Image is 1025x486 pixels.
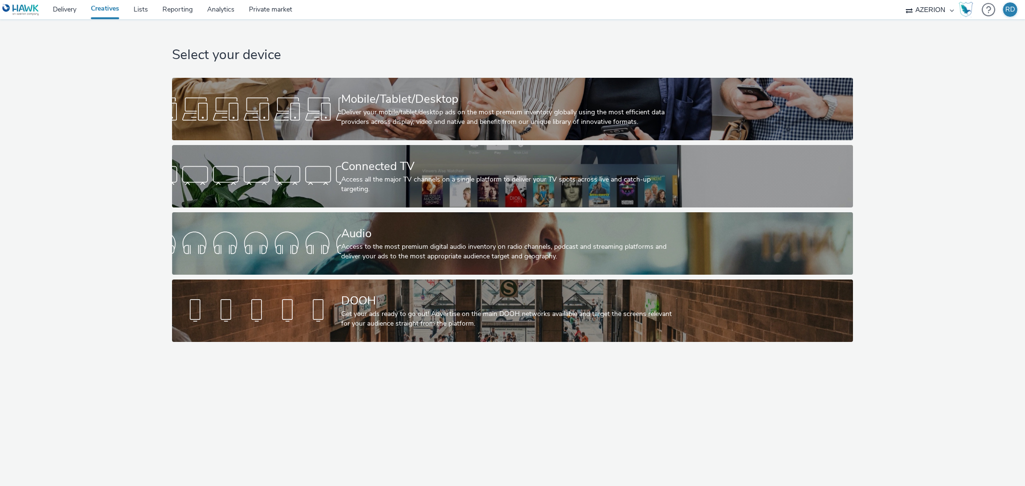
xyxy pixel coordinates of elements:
[341,292,680,309] div: DOOH
[341,108,680,127] div: Deliver your mobile/tablet/desktop ads on the most premium inventory globally using the most effi...
[341,175,680,194] div: Access all the major TV channels on a single platform to deliver your TV spots across live and ca...
[341,91,680,108] div: Mobile/Tablet/Desktop
[341,242,680,262] div: Access to the most premium digital audio inventory on radio channels, podcast and streaming platf...
[172,46,853,64] h1: Select your device
[341,225,680,242] div: Audio
[172,279,853,342] a: DOOHGet your ads ready to go out! Advertise on the main DOOH networks available and target the sc...
[2,4,39,16] img: undefined Logo
[959,2,977,17] a: Hawk Academy
[172,78,853,140] a: Mobile/Tablet/DesktopDeliver your mobile/tablet/desktop ads on the most premium inventory globall...
[341,309,680,329] div: Get your ads ready to go out! Advertise on the main DOOH networks available and target the screen...
[341,158,680,175] div: Connected TV
[959,2,973,17] img: Hawk Academy
[172,145,853,207] a: Connected TVAccess all the major TV channels on a single platform to deliver your TV spots across...
[1005,2,1015,17] div: RD
[172,212,853,275] a: AudioAccess to the most premium digital audio inventory on radio channels, podcast and streaming ...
